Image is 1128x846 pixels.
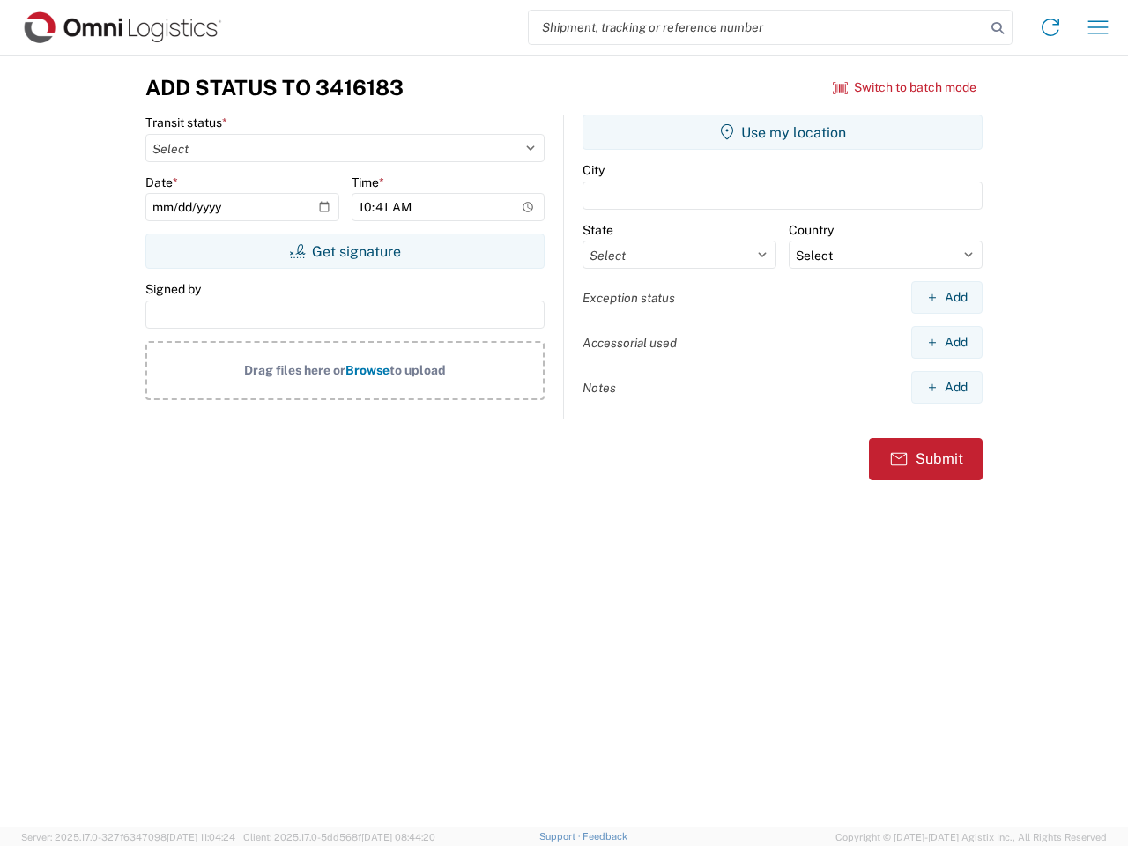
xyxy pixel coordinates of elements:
[583,162,605,178] label: City
[529,11,985,44] input: Shipment, tracking or reference number
[869,438,983,480] button: Submit
[352,174,384,190] label: Time
[789,222,834,238] label: Country
[583,222,613,238] label: State
[539,831,583,842] a: Support
[21,832,235,842] span: Server: 2025.17.0-327f6347098
[390,363,446,377] span: to upload
[361,832,435,842] span: [DATE] 08:44:20
[145,75,404,100] h3: Add Status to 3416183
[583,115,983,150] button: Use my location
[911,371,983,404] button: Add
[145,281,201,297] label: Signed by
[911,326,983,359] button: Add
[145,174,178,190] label: Date
[243,832,435,842] span: Client: 2025.17.0-5dd568f
[911,281,983,314] button: Add
[583,290,675,306] label: Exception status
[145,234,545,269] button: Get signature
[833,73,976,102] button: Switch to batch mode
[583,380,616,396] label: Notes
[583,831,627,842] a: Feedback
[244,363,345,377] span: Drag files here or
[835,829,1107,845] span: Copyright © [DATE]-[DATE] Agistix Inc., All Rights Reserved
[345,363,390,377] span: Browse
[583,335,677,351] label: Accessorial used
[167,832,235,842] span: [DATE] 11:04:24
[145,115,227,130] label: Transit status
